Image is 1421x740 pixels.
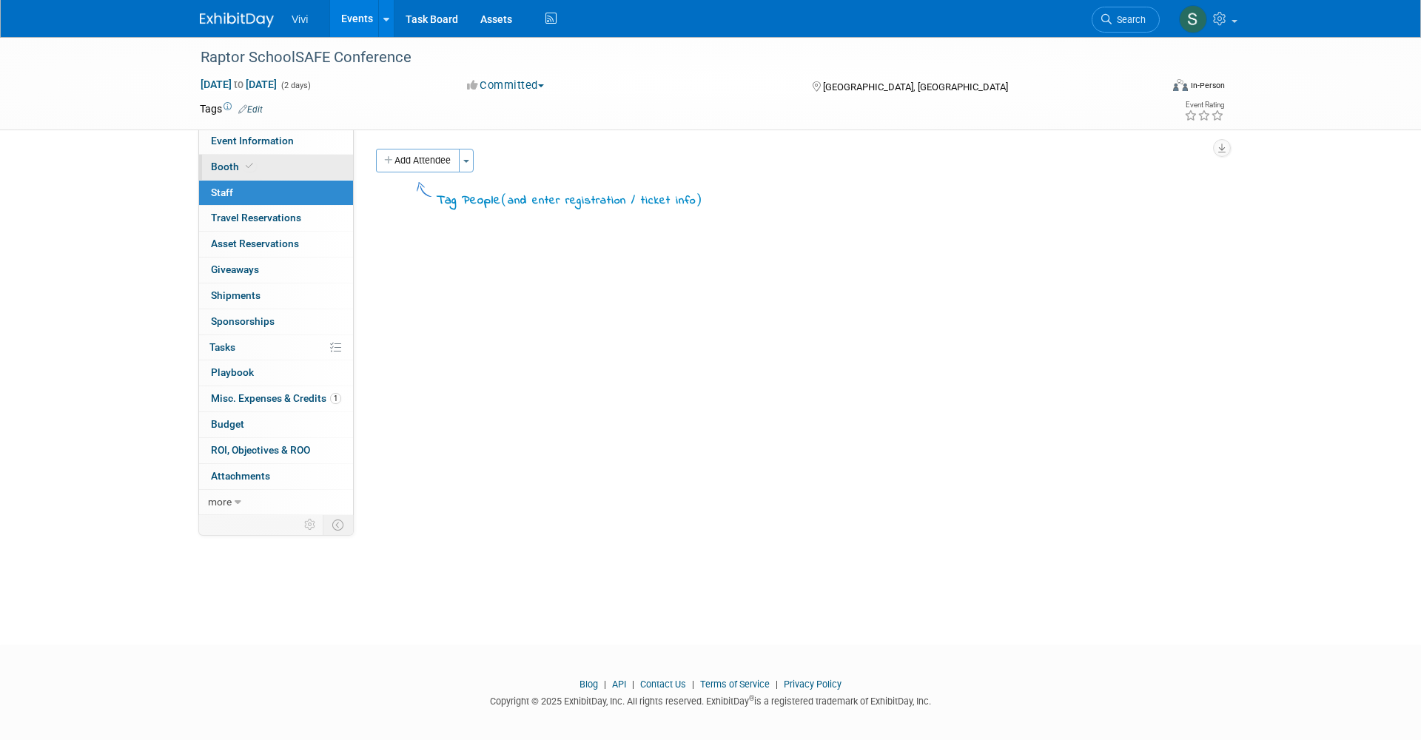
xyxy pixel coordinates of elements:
span: Staff [211,186,233,198]
span: 1 [330,393,341,404]
span: | [600,679,610,690]
a: Shipments [199,283,353,309]
a: Staff [199,181,353,206]
span: ROI, Objectives & ROO [211,444,310,456]
span: ( [501,192,508,206]
div: Event Rating [1184,101,1224,109]
span: Shipments [211,289,261,301]
a: Giveaways [199,258,353,283]
a: Playbook [199,360,353,386]
span: Playbook [211,366,254,378]
span: [DATE] [DATE] [200,78,278,91]
a: API [612,679,626,690]
span: Travel Reservations [211,212,301,223]
span: Booth [211,161,256,172]
a: Terms of Service [700,679,770,690]
a: Misc. Expenses & Credits1 [199,386,353,411]
span: Giveaways [211,263,259,275]
td: Tags [200,101,263,116]
a: Edit [238,104,263,115]
a: Attachments [199,464,353,489]
span: to [232,78,246,90]
a: Event Information [199,129,353,154]
span: Budget [211,418,244,430]
sup: ® [749,694,754,702]
span: Misc. Expenses & Credits [211,392,341,404]
span: ) [696,192,702,206]
a: Tasks [199,335,353,360]
span: (2 days) [280,81,311,90]
span: Vivi [292,13,308,25]
div: Tag People [437,190,702,210]
span: and enter registration / ticket info [508,192,696,209]
a: Asset Reservations [199,232,353,257]
div: In-Person [1190,80,1225,91]
span: | [688,679,698,690]
i: Booth reservation complete [246,162,253,170]
a: Travel Reservations [199,206,353,231]
div: Raptor SchoolSAFE Conference [195,44,1138,71]
span: Asset Reservations [211,238,299,249]
span: Attachments [211,470,270,482]
a: Booth [199,155,353,180]
img: Sara Membreno [1179,5,1207,33]
span: Search [1112,14,1146,25]
a: Sponsorships [199,309,353,334]
span: more [208,496,232,508]
button: Add Attendee [376,149,460,172]
a: ROI, Objectives & ROO [199,438,353,463]
a: Privacy Policy [784,679,841,690]
span: Sponsorships [211,315,275,327]
span: Event Information [211,135,294,147]
span: Tasks [209,341,235,353]
img: ExhibitDay [200,13,274,27]
a: more [199,490,353,515]
img: Format-Inperson.png [1173,79,1188,91]
td: Toggle Event Tabs [323,515,354,534]
span: [GEOGRAPHIC_DATA], [GEOGRAPHIC_DATA] [823,81,1008,92]
div: Event Format [1072,77,1225,99]
button: Committed [462,78,550,93]
td: Personalize Event Tab Strip [298,515,323,534]
span: | [772,679,782,690]
a: Contact Us [640,679,686,690]
span: | [628,679,638,690]
a: Search [1092,7,1160,33]
a: Budget [199,412,353,437]
a: Blog [580,679,598,690]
